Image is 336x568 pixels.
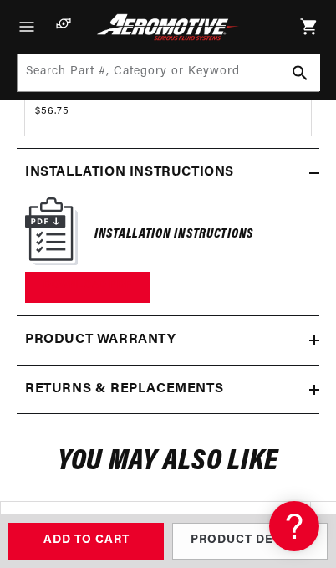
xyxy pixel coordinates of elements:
[18,54,320,91] input: Search Part #, Category or Keyword
[282,54,318,91] button: Search Part #, Category or Keyword
[25,197,78,265] img: Instruction Manual
[25,330,176,351] h2: Product warranty
[172,523,328,560] a: Product details
[17,366,319,414] summary: Returns & replacements
[8,523,164,560] button: Add to Cart
[25,162,234,184] h2: Installation Instructions
[17,149,319,197] summary: Installation Instructions
[25,379,223,401] h2: Returns & replacements
[94,223,253,246] h6: Installation Instructions
[17,316,319,365] summary: Product warranty
[25,272,150,303] a: Download PDF
[17,449,319,476] h2: You may also like
[94,13,242,41] img: Aeromotive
